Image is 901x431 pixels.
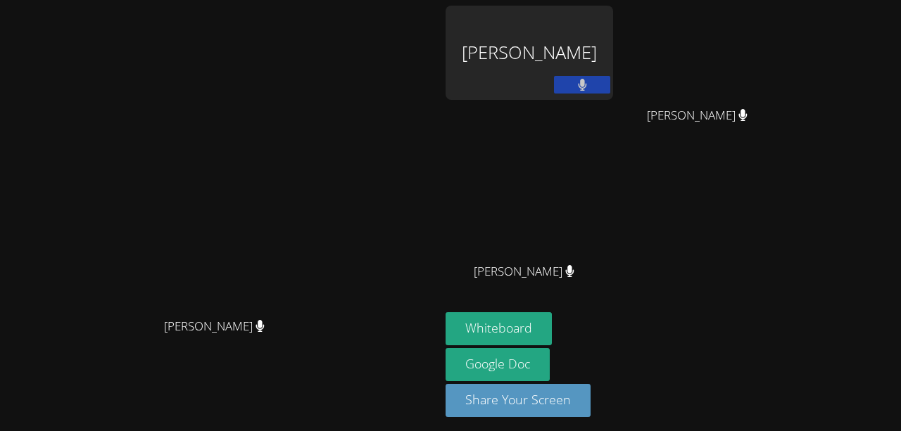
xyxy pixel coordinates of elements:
[446,384,591,417] button: Share Your Screen
[446,6,613,100] div: [PERSON_NAME]
[164,316,265,337] span: [PERSON_NAME]
[446,348,550,381] a: Google Doc
[446,312,552,345] button: Whiteboard
[647,105,748,126] span: [PERSON_NAME]
[474,262,574,282] span: [PERSON_NAME]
